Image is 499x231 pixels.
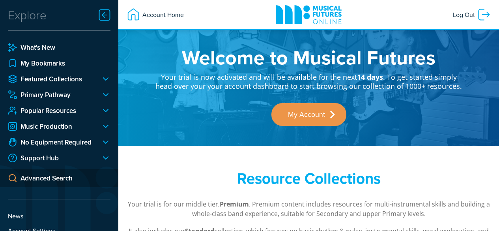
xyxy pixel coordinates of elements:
a: No Equipment Required [8,137,95,147]
a: My Account [271,103,346,126]
a: Log Out [449,4,495,26]
a: Popular Resources [8,106,95,115]
a: Account Home [122,4,188,26]
a: What's New [8,43,110,52]
h2: Resource Collections [155,169,463,188]
p: Your trial is for our middle tier, . Premium content includes resources for multi-instrumental sk... [126,199,491,218]
span: Log Out [453,8,477,22]
a: Featured Collections [8,74,95,84]
a: My Bookmarks [8,58,110,68]
a: Music Production [8,122,95,131]
h1: Welcome to Musical Futures [155,47,463,67]
a: Support Hub [8,153,95,163]
strong: 14 days [357,72,383,82]
a: Primary Pathway [8,90,95,100]
div: Explore [8,7,47,23]
strong: Premium [220,200,249,208]
p: Your trial is now activated and will be available for the next . To get started simply head over ... [155,67,463,91]
span: Account Home [140,8,184,22]
a: News [8,211,110,221]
